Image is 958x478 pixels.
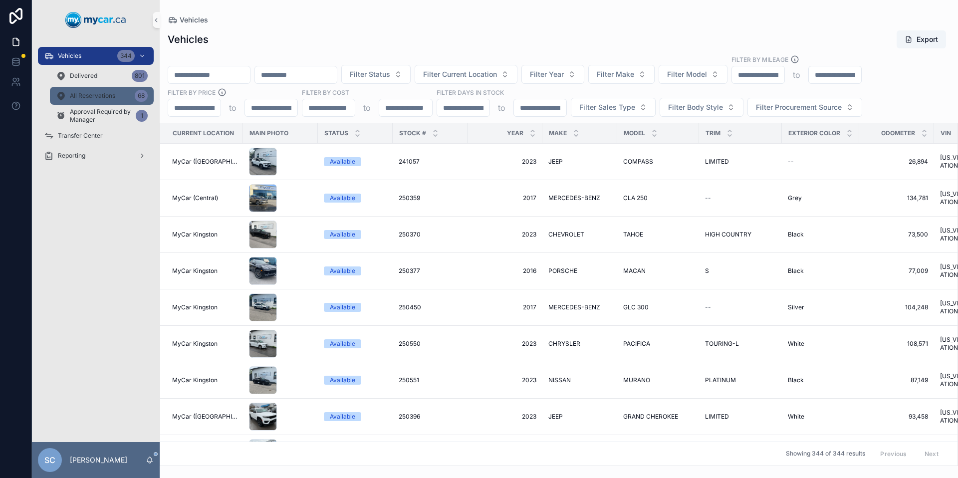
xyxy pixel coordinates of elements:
[623,303,649,311] span: GLC 300
[172,303,237,311] a: MyCar Kingston
[623,340,650,348] span: PACIFICA
[788,413,853,421] a: White
[788,194,802,202] span: Grey
[474,194,536,202] span: 2017
[623,231,643,239] span: TAHOE
[788,376,853,384] a: Black
[58,152,85,160] span: Reporting
[705,376,776,384] a: PLATINUM
[548,267,611,275] a: PORSCHE
[623,194,648,202] span: CLA 250
[865,231,928,239] a: 73,500
[668,102,723,112] span: Filter Body Style
[350,69,390,79] span: Filter Status
[788,158,794,166] span: --
[786,450,865,458] span: Showing 344 of 344 results
[705,413,776,421] a: LIMITED
[548,194,611,202] a: MERCEDES-BENZ
[548,231,584,239] span: CHEVROLET
[667,69,707,79] span: Filter Model
[50,67,154,85] a: Delivered801
[788,376,804,384] span: Black
[623,231,693,239] a: TAHOE
[624,129,645,137] span: Model
[330,303,355,312] div: Available
[623,413,693,421] a: GRAND CHEROKEE
[579,102,635,112] span: Filter Sales Type
[58,52,81,60] span: Vehicles
[705,267,709,275] span: S
[865,194,928,202] a: 134,781
[548,413,611,421] a: JEEP
[50,107,154,125] a: Approval Required by Manager1
[865,158,928,166] span: 26,894
[530,69,564,79] span: Filter Year
[324,230,387,239] a: Available
[548,158,611,166] a: JEEP
[705,158,776,166] a: LIMITED
[660,98,743,117] button: Select Button
[399,376,419,384] span: 250551
[474,340,536,348] a: 2023
[706,129,720,137] span: Trim
[548,413,563,421] span: JEEP
[623,376,650,384] span: MURANO
[399,194,462,202] a: 250359
[172,340,218,348] span: MyCar Kingston
[705,194,776,202] a: --
[324,303,387,312] a: Available
[705,303,776,311] a: --
[788,158,853,166] a: --
[474,303,536,311] span: 2017
[132,70,148,82] div: 801
[415,65,517,84] button: Select Button
[865,267,928,275] a: 77,009
[65,12,126,28] img: App logo
[173,129,234,137] span: Current Location
[399,158,462,166] a: 241057
[172,340,237,348] a: MyCar Kingston
[474,231,536,239] a: 2023
[324,129,348,137] span: Status
[399,303,421,311] span: 250450
[474,376,536,384] a: 2023
[623,376,693,384] a: MURANO
[330,266,355,275] div: Available
[865,340,928,348] a: 108,571
[399,194,420,202] span: 250359
[548,303,611,311] a: MERCEDES-BENZ
[865,376,928,384] a: 87,149
[172,158,237,166] a: MyCar ([GEOGRAPHIC_DATA])
[302,88,349,97] label: FILTER BY COST
[38,127,154,145] a: Transfer Center
[941,129,951,137] span: VIN
[588,65,655,84] button: Select Button
[50,87,154,105] a: All Reservations68
[623,413,678,421] span: GRAND CHEROKEE
[659,65,727,84] button: Select Button
[180,15,208,25] span: Vehicles
[330,194,355,203] div: Available
[548,376,571,384] span: NISSAN
[70,92,115,100] span: All Reservations
[474,158,536,166] a: 2023
[788,267,853,275] a: Black
[117,50,135,62] div: 344
[788,129,840,137] span: Exterior Color
[399,376,462,384] a: 250551
[705,303,711,311] span: --
[330,376,355,385] div: Available
[324,194,387,203] a: Available
[172,194,237,202] a: MyCar (Central)
[399,129,426,137] span: Stock #
[330,412,355,421] div: Available
[865,303,928,311] a: 104,248
[70,455,127,465] p: [PERSON_NAME]
[168,15,208,25] a: Vehicles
